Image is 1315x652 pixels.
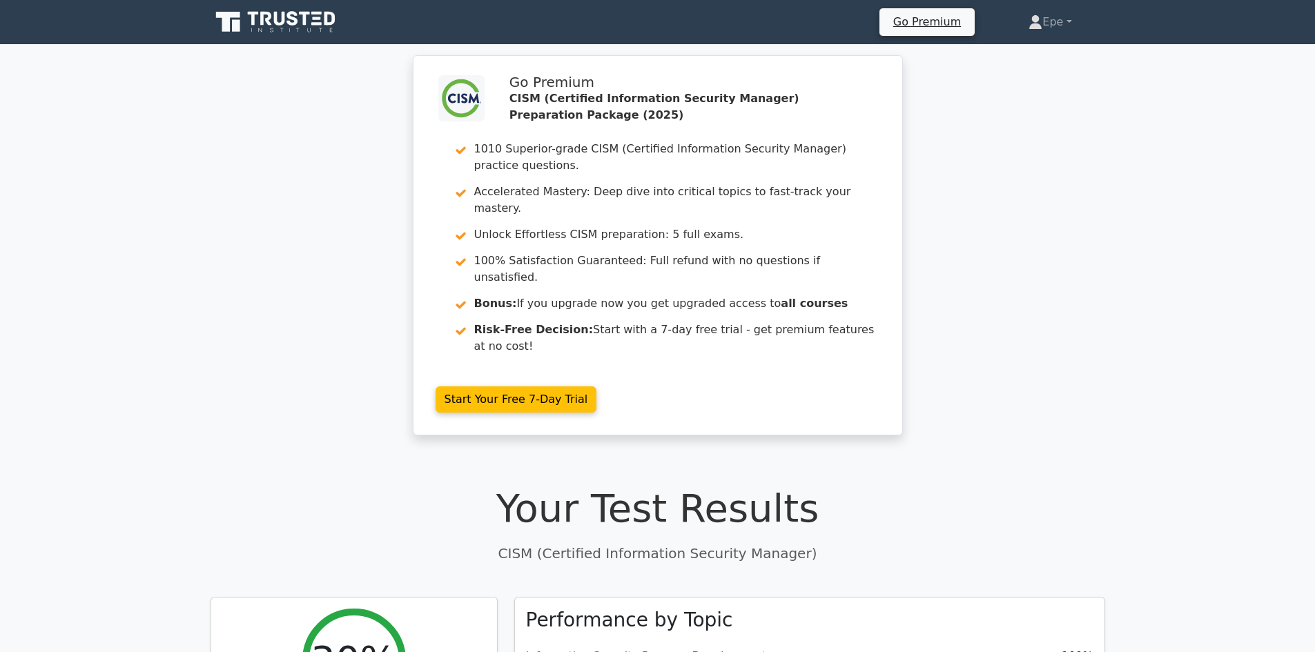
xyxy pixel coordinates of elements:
[885,12,969,31] a: Go Premium
[211,485,1105,531] h1: Your Test Results
[526,609,733,632] h3: Performance by Topic
[436,386,597,413] a: Start Your Free 7-Day Trial
[995,8,1104,36] a: Epe
[211,543,1105,564] p: CISM (Certified Information Security Manager)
